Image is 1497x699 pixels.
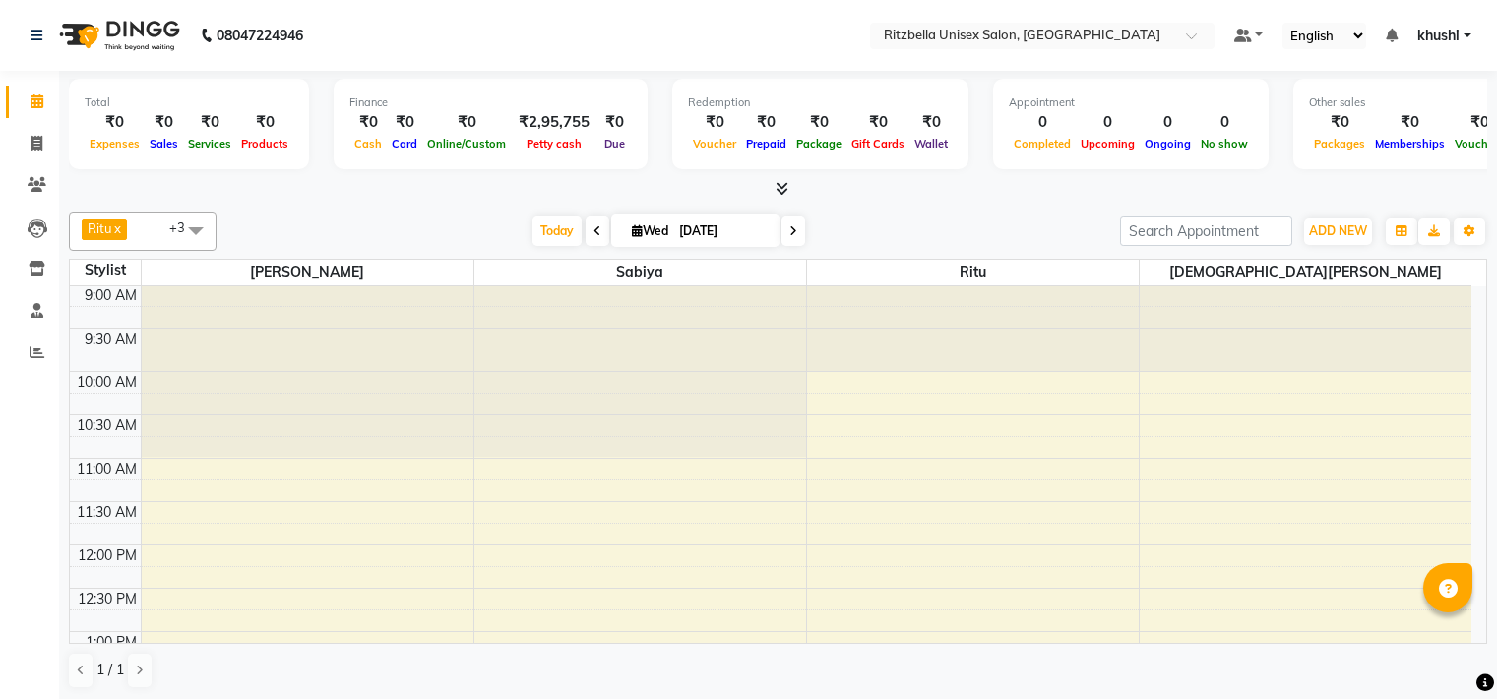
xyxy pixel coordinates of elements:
div: 11:00 AM [73,459,141,479]
span: Package [791,137,846,151]
img: logo [50,8,185,63]
span: Packages [1309,137,1370,151]
span: Today [532,216,582,246]
div: ₹2,95,755 [511,111,597,134]
span: khushi [1417,26,1460,46]
span: Upcoming [1076,137,1140,151]
div: ₹0 [791,111,846,134]
div: 12:30 PM [74,589,141,609]
input: Search Appointment [1120,216,1292,246]
span: Services [183,137,236,151]
div: 10:30 AM [73,415,141,436]
span: +3 [169,220,200,235]
div: ₹0 [236,111,293,134]
div: 0 [1076,111,1140,134]
span: Gift Cards [846,137,909,151]
span: Card [387,137,422,151]
div: 9:00 AM [81,286,141,306]
div: ₹0 [145,111,183,134]
div: ₹0 [85,111,145,134]
span: [PERSON_NAME] [142,260,473,285]
div: ₹0 [741,111,791,134]
div: 0 [1009,111,1076,134]
b: 08047224946 [217,8,303,63]
div: 10:00 AM [73,372,141,393]
div: 9:30 AM [81,329,141,349]
span: Completed [1009,137,1076,151]
div: ₹0 [597,111,632,134]
div: 1:00 PM [82,632,141,653]
span: [DEMOGRAPHIC_DATA][PERSON_NAME] [1140,260,1472,285]
span: 1 / 1 [96,660,124,680]
div: Finance [349,95,632,111]
div: Appointment [1009,95,1253,111]
div: Total [85,95,293,111]
span: Products [236,137,293,151]
div: 0 [1196,111,1253,134]
span: Sabiya [474,260,806,285]
span: Voucher [688,137,741,151]
span: Prepaid [741,137,791,151]
span: No show [1196,137,1253,151]
div: Stylist [70,260,141,281]
div: 11:30 AM [73,502,141,523]
span: Online/Custom [422,137,511,151]
div: ₹0 [846,111,909,134]
button: ADD NEW [1304,218,1372,245]
span: Ritu [88,221,112,236]
input: 2025-09-03 [673,217,772,246]
span: Due [599,137,630,151]
div: ₹0 [183,111,236,134]
span: Sales [145,137,183,151]
span: Memberships [1370,137,1450,151]
div: ₹0 [349,111,387,134]
div: ₹0 [1370,111,1450,134]
div: ₹0 [909,111,953,134]
div: ₹0 [387,111,422,134]
span: Wallet [909,137,953,151]
span: Ritu [807,260,1139,285]
span: Wed [627,223,673,238]
span: Petty cash [522,137,587,151]
div: Redemption [688,95,953,111]
span: Cash [349,137,387,151]
div: 12:00 PM [74,545,141,566]
div: ₹0 [688,111,741,134]
span: Ongoing [1140,137,1196,151]
a: x [112,221,121,236]
div: 0 [1140,111,1196,134]
div: ₹0 [1309,111,1370,134]
span: ADD NEW [1309,223,1367,238]
div: ₹0 [422,111,511,134]
span: Expenses [85,137,145,151]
